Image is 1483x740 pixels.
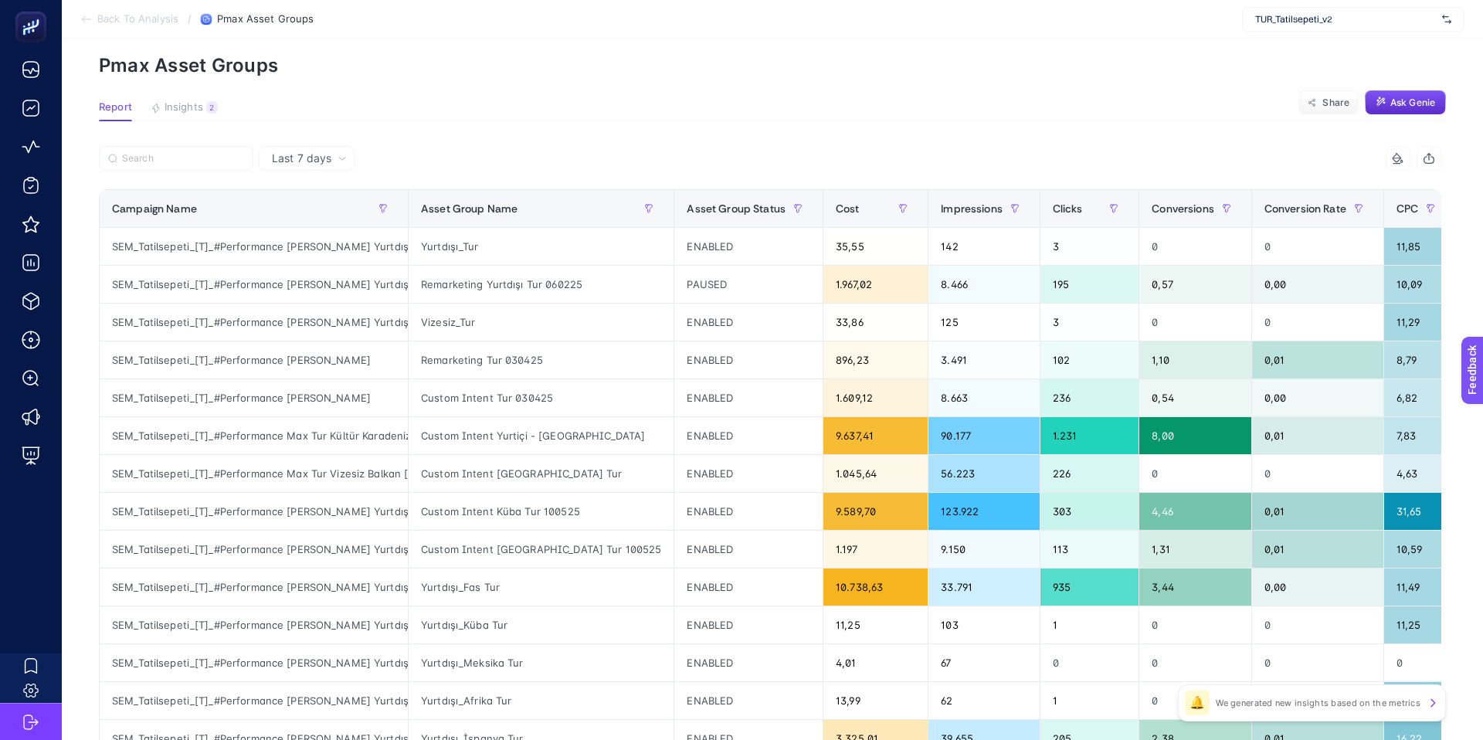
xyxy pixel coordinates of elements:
div: 13,99 [823,682,928,719]
div: Yurtdışı_Afrika Tur [409,682,674,719]
div: 0,00 [1252,266,1383,303]
span: Cost [836,202,860,215]
div: 3 [1040,304,1139,341]
div: Yurtdışı_Fas Tur [409,569,674,606]
div: 11,49 [1384,569,1455,606]
div: SEM_Tatilsepeti_[T]_#Performance [PERSON_NAME] [100,341,408,378]
div: 0,01 [1252,531,1383,568]
img: svg%3e [1442,12,1451,27]
span: Asset Group Status [687,202,786,215]
div: SEM_Tatilsepeti_[T]_#Performance [PERSON_NAME] Yurtdışı Other [100,569,408,606]
div: 0 [1252,304,1383,341]
div: SEM_Tatilsepeti_[T]_#Performance [PERSON_NAME] [100,379,408,416]
div: 8.466 [928,266,1040,303]
div: 0,57 [1139,266,1251,303]
span: Asset Group Name [421,202,518,215]
div: Custom Intent Küba Tur 100525 [409,493,674,530]
button: Share [1298,90,1359,115]
span: Report [99,101,132,114]
div: 935 [1040,569,1139,606]
div: Custom Intent [GEOGRAPHIC_DATA] Tur [409,455,674,492]
div: 0 [1252,644,1383,681]
span: Share [1322,97,1349,109]
div: 3.491 [928,341,1040,378]
div: 0 [1252,682,1383,719]
div: 0 [1139,682,1251,719]
div: 2 [206,101,218,114]
div: Custom Intent Tur 030425 [409,379,674,416]
p: Pmax Asset Groups [99,54,1446,76]
div: ENABLED [674,531,823,568]
div: Yurtdışı_Tur [409,228,674,265]
div: 1,31 [1139,531,1251,568]
div: 1,10 [1139,341,1251,378]
span: Conversion Rate [1264,202,1346,215]
div: 195 [1040,266,1139,303]
div: 11,25 [823,606,928,643]
div: Custom Intent [GEOGRAPHIC_DATA] Tur 100525 [409,531,674,568]
div: 102 [1040,341,1139,378]
div: 9.150 [928,531,1040,568]
div: 1.609,12 [823,379,928,416]
div: 4,01 [823,644,928,681]
div: 35,55 [823,228,928,265]
div: ENABLED [674,228,823,265]
span: Ask Genie [1390,97,1435,109]
div: 90.177 [928,417,1040,454]
div: 11,25 [1384,606,1455,643]
div: 0 [1252,228,1383,265]
div: 9.589,70 [823,493,928,530]
div: SEM_Tatilsepeti_[T]_#Performance [PERSON_NAME] Yurtdışı Other [100,682,408,719]
span: CPC [1396,202,1418,215]
div: SEM_Tatilsepeti_[T]_#Performance [PERSON_NAME] Yurtdışı Other [100,606,408,643]
div: 3,44 [1139,569,1251,606]
div: 🔔 [1185,691,1210,715]
div: ENABLED [674,682,823,719]
div: SEM_Tatilsepeti_[T]_#Performance Max Tur Kültür Karadeniz [100,417,408,454]
div: Vizesiz_Tur [409,304,674,341]
div: Remarketing Tur 030425 [409,341,674,378]
div: 9.637,41 [823,417,928,454]
div: 56.223 [928,455,1040,492]
span: Back To Analysis [97,13,178,25]
div: 0,54 [1139,379,1251,416]
div: Custom Intent Yurtiçi - [GEOGRAPHIC_DATA] [409,417,674,454]
div: SEM_Tatilsepeti_[T]_#Performance [PERSON_NAME] Yurtdışı [100,304,408,341]
div: ENABLED [674,341,823,378]
div: 226 [1040,455,1139,492]
p: We generated new insights based on the metrics [1216,697,1420,709]
div: SEM_Tatilsepeti_[T]_#Performance [PERSON_NAME] Yurtdışı [100,228,408,265]
div: SEM_Tatilsepeti_[T]_#Performance [PERSON_NAME] Yurtdışı Other [100,644,408,681]
span: / [188,12,192,25]
div: ENABLED [674,455,823,492]
div: 303 [1040,493,1139,530]
div: 0 [1139,644,1251,681]
div: 8.663 [928,379,1040,416]
input: Search [122,153,244,165]
span: Impressions [941,202,1003,215]
div: Yurtdışı_Meksika Tur [409,644,674,681]
div: 125 [928,304,1040,341]
span: TUR_Tatilsepeti_v2 [1255,13,1436,25]
div: 7,83 [1384,417,1455,454]
div: 10,09 [1384,266,1455,303]
div: 1.967,02 [823,266,928,303]
div: Yurtdışı_Küba Tur [409,606,674,643]
div: 11,29 [1384,304,1455,341]
div: ENABLED [674,304,823,341]
span: Clicks [1053,202,1083,215]
div: 0,00 [1252,379,1383,416]
div: 4,63 [1384,455,1455,492]
div: 236 [1040,379,1139,416]
div: 13,99 [1384,682,1455,719]
div: SEM_Tatilsepeti_[T]_#Performance [PERSON_NAME] Yurtdışı [100,266,408,303]
button: Ask Genie [1365,90,1446,115]
div: 896,23 [823,341,928,378]
div: 10.738,63 [823,569,928,606]
div: 31,65 [1384,493,1455,530]
div: 1 [1040,606,1139,643]
div: 11,85 [1384,228,1455,265]
div: 0 [1040,644,1139,681]
span: Last 7 days [272,151,331,166]
div: 123.922 [928,493,1040,530]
